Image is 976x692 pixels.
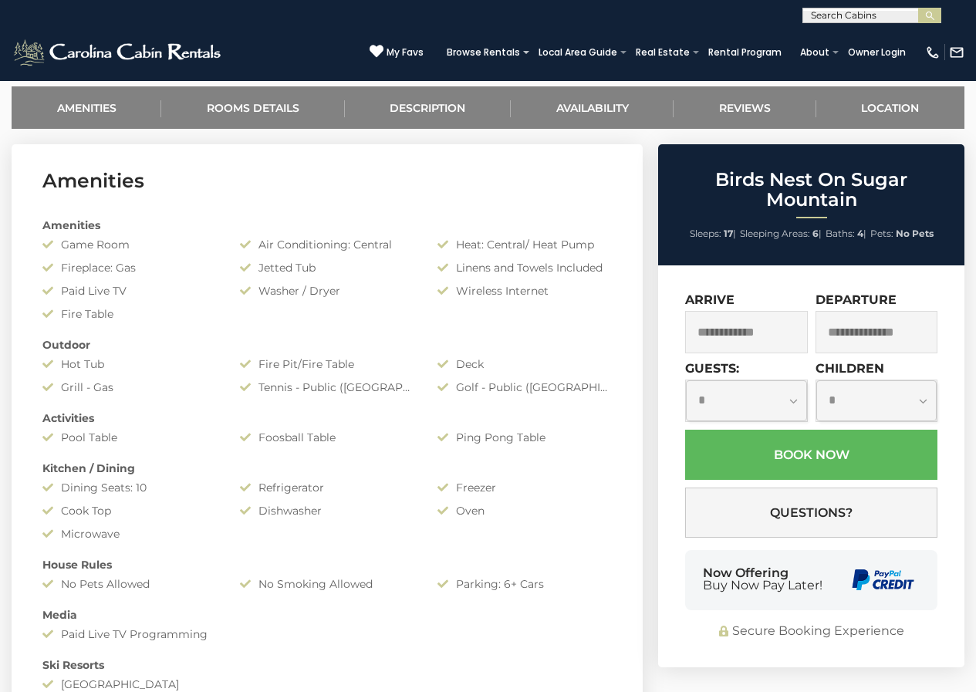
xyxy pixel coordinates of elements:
[161,86,344,129] a: Rooms Details
[685,623,937,640] div: Secure Booking Experience
[31,503,228,518] div: Cook Top
[228,576,426,592] div: No Smoking Allowed
[690,224,736,244] li: |
[42,167,612,194] h3: Amenities
[703,579,822,592] span: Buy Now Pay Later!
[12,37,225,68] img: White-1-2.png
[31,260,228,275] div: Fireplace: Gas
[387,46,424,59] span: My Favs
[228,283,426,299] div: Washer / Dryer
[857,228,863,239] strong: 4
[31,626,228,642] div: Paid Live TV Programming
[690,228,721,239] span: Sleeps:
[870,228,893,239] span: Pets:
[816,86,964,129] a: Location
[228,480,426,495] div: Refrigerator
[685,292,735,307] label: Arrive
[740,228,810,239] span: Sleeping Areas:
[426,380,623,395] div: Golf - Public ([GEOGRAPHIC_DATA])
[531,42,625,63] a: Local Area Guide
[826,228,855,239] span: Baths:
[228,356,426,372] div: Fire Pit/Fire Table
[426,356,623,372] div: Deck
[685,488,937,538] button: Questions?
[31,337,623,353] div: Outdoor
[703,567,822,592] div: Now Offering
[31,557,623,572] div: House Rules
[345,86,511,129] a: Description
[31,430,228,445] div: Pool Table
[31,306,228,322] div: Fire Table
[949,45,964,60] img: mail-regular-white.png
[31,576,228,592] div: No Pets Allowed
[740,224,822,244] li: |
[426,283,623,299] div: Wireless Internet
[812,228,819,239] strong: 6
[31,218,623,233] div: Amenities
[31,380,228,395] div: Grill - Gas
[925,45,941,60] img: phone-regular-white.png
[31,607,623,623] div: Media
[228,430,426,445] div: Foosball Table
[31,237,228,252] div: Game Room
[426,503,623,518] div: Oven
[439,42,528,63] a: Browse Rentals
[662,170,961,211] h2: Birds Nest On Sugar Mountain
[674,86,816,129] a: Reviews
[31,356,228,372] div: Hot Tub
[511,86,674,129] a: Availability
[426,237,623,252] div: Heat: Central/ Heat Pump
[816,292,897,307] label: Departure
[228,237,426,252] div: Air Conditioning: Central
[31,657,623,673] div: Ski Resorts
[12,86,161,129] a: Amenities
[792,42,837,63] a: About
[724,228,733,239] strong: 17
[840,42,914,63] a: Owner Login
[426,430,623,445] div: Ping Pong Table
[816,361,884,376] label: Children
[31,480,228,495] div: Dining Seats: 10
[426,480,623,495] div: Freezer
[228,380,426,395] div: Tennis - Public ([GEOGRAPHIC_DATA])
[31,410,623,426] div: Activities
[31,283,228,299] div: Paid Live TV
[685,430,937,480] button: Book Now
[228,503,426,518] div: Dishwasher
[426,260,623,275] div: Linens and Towels Included
[685,361,739,376] label: Guests:
[826,224,866,244] li: |
[701,42,789,63] a: Rental Program
[370,44,424,60] a: My Favs
[628,42,697,63] a: Real Estate
[426,576,623,592] div: Parking: 6+ Cars
[228,260,426,275] div: Jetted Tub
[896,228,934,239] strong: No Pets
[31,526,228,542] div: Microwave
[31,461,623,476] div: Kitchen / Dining
[31,677,228,692] div: [GEOGRAPHIC_DATA]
